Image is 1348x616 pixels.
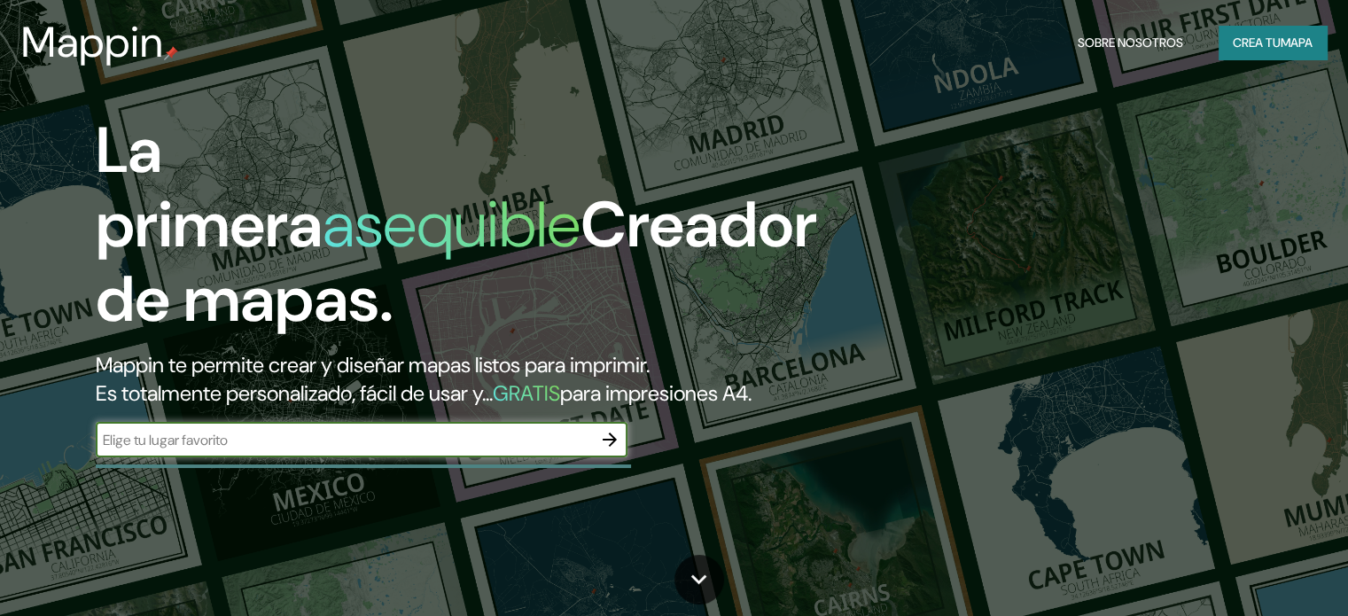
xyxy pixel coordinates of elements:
font: GRATIS [493,379,560,407]
font: Mappin [21,14,164,70]
font: Creador de mapas. [96,183,817,340]
font: para impresiones A4. [560,379,752,407]
font: Crea tu [1233,35,1281,51]
button: Crea tumapa [1219,26,1327,59]
input: Elige tu lugar favorito [96,430,592,450]
font: Mappin te permite crear y diseñar mapas listos para imprimir. [96,351,650,378]
font: Sobre nosotros [1078,35,1183,51]
font: Es totalmente personalizado, fácil de usar y... [96,379,493,407]
font: La primera [96,109,323,266]
img: pin de mapeo [164,46,178,60]
font: asequible [323,183,580,266]
button: Sobre nosotros [1071,26,1190,59]
font: mapa [1281,35,1313,51]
